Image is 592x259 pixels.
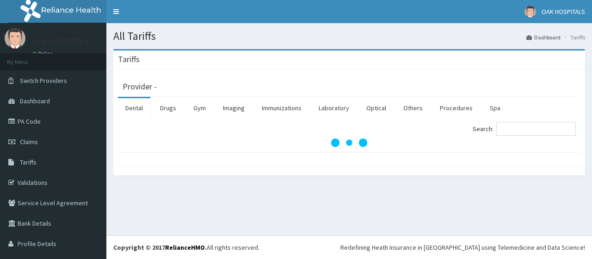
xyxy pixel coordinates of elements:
[396,98,430,118] a: Others
[254,98,309,118] a: Immunizations
[20,97,50,105] span: Dashboard
[113,30,585,42] h1: All Tariffs
[113,243,207,252] strong: Copyright © 2017 .
[216,98,252,118] a: Imaging
[20,158,37,166] span: Tariffs
[331,124,368,161] svg: audio-loading
[123,82,157,91] h3: Provider -
[106,235,592,259] footer: All rights reserved.
[473,122,576,136] label: Search:
[340,243,585,252] div: Redefining Heath Insurance in [GEOGRAPHIC_DATA] using Telemedicine and Data Science!
[118,55,140,63] h3: Tariffs
[118,98,150,118] a: Dental
[153,98,184,118] a: Drugs
[359,98,394,118] a: Optical
[5,28,25,49] img: User Image
[32,38,90,46] p: OAK HOSPITALS
[186,98,213,118] a: Gym
[432,98,480,118] a: Procedures
[20,76,67,85] span: Switch Providers
[561,33,585,41] li: Tariffs
[311,98,357,118] a: Laboratory
[482,98,508,118] a: Spa
[20,138,38,146] span: Claims
[526,33,561,41] a: Dashboard
[524,6,536,18] img: User Image
[496,122,576,136] input: Search:
[32,51,55,57] a: Online
[165,243,205,252] a: RelianceHMO
[542,7,585,16] span: OAK HOSPITALS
